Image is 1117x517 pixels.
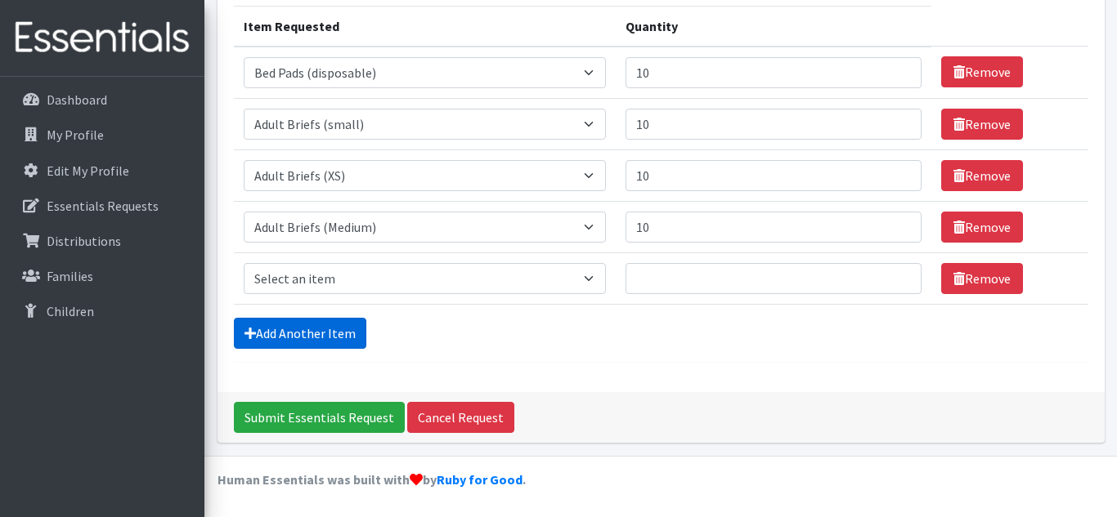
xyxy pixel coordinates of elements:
strong: Human Essentials was built with by . [218,471,526,488]
input: Submit Essentials Request [234,402,405,433]
p: Essentials Requests [47,198,159,214]
p: Edit My Profile [47,163,129,179]
p: Dashboard [47,91,107,108]
a: Edit My Profile [7,154,198,187]
p: Children [47,303,94,319]
a: Remove [941,109,1023,140]
p: My Profile [47,127,104,143]
a: Cancel Request [407,402,514,433]
a: Distributions [7,225,198,257]
a: My Profile [7,118,198,151]
a: Remove [941,263,1023,294]
a: Dashboard [7,83,198,116]
a: Remove [941,56,1023,87]
a: Families [7,260,198,292]
a: Remove [941,212,1023,243]
a: Essentials Requests [7,189,198,222]
p: Distributions [47,233,121,249]
p: Families [47,268,93,284]
img: HumanEssentials [7,11,198,65]
a: Remove [941,160,1023,191]
th: Item Requested [234,6,616,47]
a: Children [7,295,198,328]
a: Add Another Item [234,318,366,349]
th: Quantity [616,6,932,47]
a: Ruby for Good [437,471,523,488]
